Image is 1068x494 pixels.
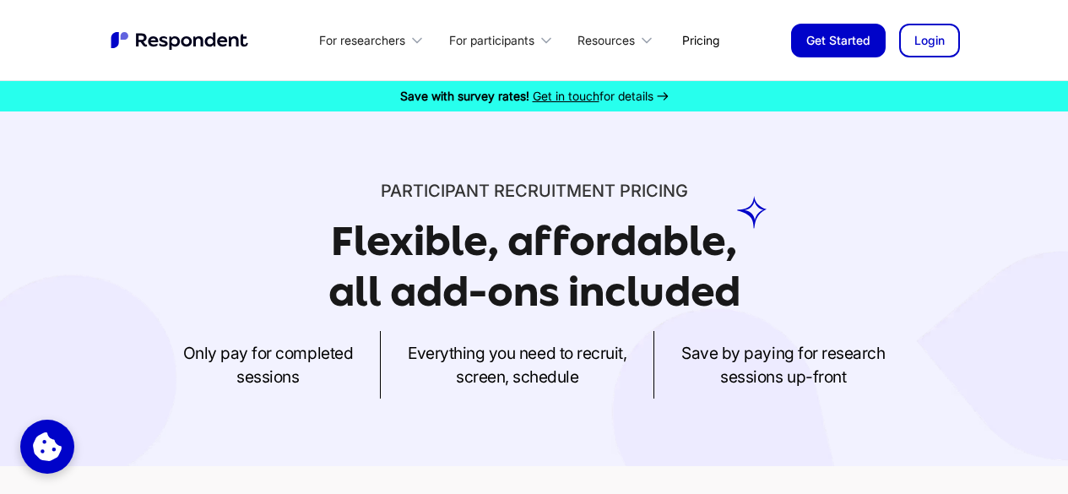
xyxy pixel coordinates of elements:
strong: Save with survey rates! [400,89,529,103]
div: for details [400,88,653,105]
span: PRICING [620,181,688,201]
span: Participant recruitment [381,181,615,201]
span: Get in touch [533,89,599,103]
div: For participants [439,20,567,60]
div: For researchers [310,20,439,60]
div: Resources [577,32,635,49]
div: Resources [568,20,669,60]
p: Save by paying for research sessions up-front [681,341,885,388]
p: Only pay for completed sessions [183,341,353,388]
div: For participants [449,32,534,49]
a: Pricing [669,20,733,60]
a: Login [899,24,960,57]
img: Untitled UI logotext [109,30,252,52]
a: Get Started [791,24,886,57]
a: home [109,30,252,52]
p: Everything you need to recruit, screen, schedule [408,341,626,388]
div: For researchers [319,32,405,49]
h1: Flexible, affordable, all add-ons included [328,218,740,315]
